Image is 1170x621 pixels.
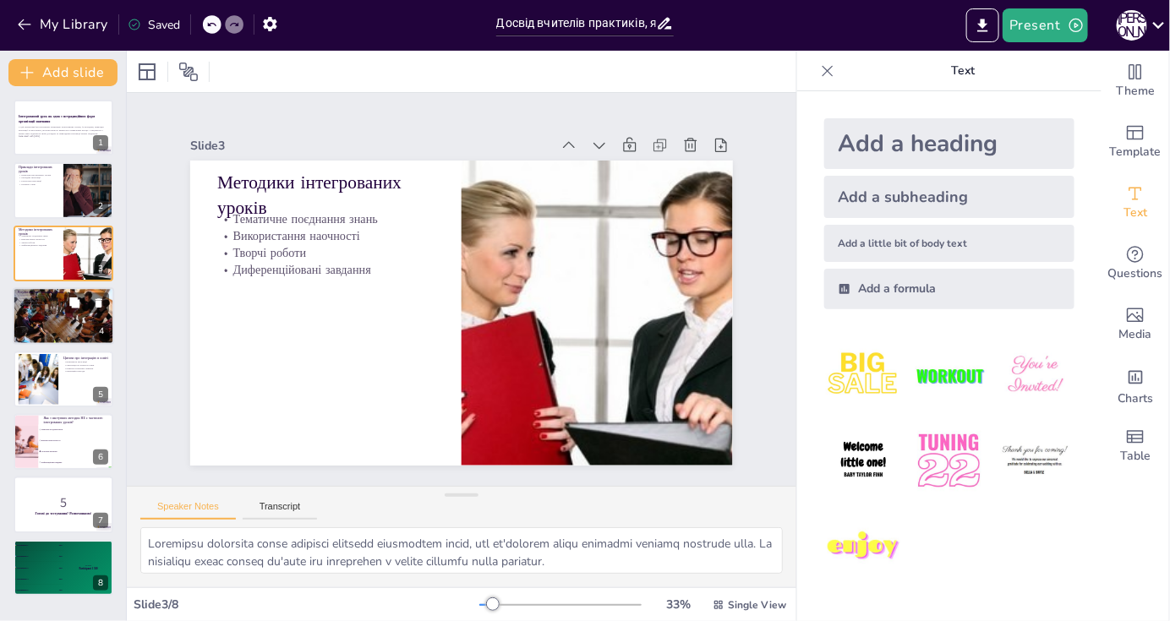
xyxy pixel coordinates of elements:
[1110,143,1162,161] span: Template
[824,269,1074,309] div: Add a formula
[17,578,28,580] span: Participant 4
[93,575,108,591] div: 8
[17,589,28,591] span: Participant 5
[63,367,108,370] p: Розвиток ключових навичок
[19,126,108,135] p: У цій презентації ми розглянемо концепцію інтегрованих уроків, їх методики, приклади реалізації т...
[14,100,113,155] div: 1
[1118,389,1153,408] span: Charts
[59,555,63,558] span: 400
[59,578,63,580] span: 200
[19,179,58,182] p: Результати інтеграції
[1117,8,1147,42] button: М [PERSON_NAME]
[19,237,58,241] p: Використання наочності
[910,422,988,500] img: 5.jpeg
[824,176,1074,218] div: Add a subheading
[226,145,447,218] p: Методики інтегрованих уроків
[19,176,58,179] p: Методика інтеграції
[17,555,28,558] span: Participant 2
[41,461,112,463] span: Диференційовані завдання
[14,414,113,470] div: 6
[18,294,109,297] p: Цілісне сприйняття світу
[225,186,442,226] p: Тематичне поєднання знань
[94,567,98,569] span: 500
[41,429,112,431] span: Тематичне поєднання знань
[1102,416,1169,477] div: Add a table
[63,363,108,367] p: Орієнтація на інтереси учнів
[1116,82,1155,101] span: Theme
[19,493,108,512] p: 5
[19,135,108,139] p: Generated with [URL]
[910,336,988,415] img: 2.jpeg
[14,477,113,532] div: 7
[14,555,16,557] span: silver
[966,8,999,42] button: Export to PowerPoint
[89,293,109,313] button: Delete Slide
[17,544,28,547] span: Participant 1
[1102,294,1169,355] div: Add images, graphics, shapes or video
[59,544,63,547] span: 500
[1119,325,1152,344] span: Media
[243,501,318,520] button: Transcript
[18,300,109,303] p: Дослідницькі уміння
[1102,112,1169,172] div: Add ready made slides
[13,11,115,38] button: My Library
[43,416,108,425] p: Яка з наступних методик НЕ є частиною інтегрованих уроків?
[18,303,109,307] p: Підготовка до майбутнього
[59,589,63,591] span: 100
[220,236,437,275] p: Диференційовані завдання
[19,173,58,177] p: Приклади інтегрованих уроків
[18,290,109,295] p: Результати інтегрованих уроків
[128,17,180,33] div: Saved
[14,578,16,580] div: 4
[8,59,118,86] button: Add slide
[134,58,161,85] div: Layout
[13,287,114,345] div: 4
[19,227,58,237] p: Методики інтегрованих уроків
[1102,355,1169,416] div: Add charts and graphs
[63,360,108,363] p: Важливість інтеграції
[14,590,16,591] div: 5
[659,596,699,613] div: 33 %
[14,544,16,546] span: gold
[1120,447,1151,466] span: Table
[93,387,108,402] div: 5
[824,422,903,500] img: 4.jpeg
[64,293,85,313] button: Duplicate Slide
[728,598,786,612] span: Single View
[14,226,113,281] div: 3
[59,566,63,569] span: 300
[14,351,113,407] div: 5
[1102,172,1169,233] div: Add text boxes
[1003,8,1087,42] button: Present
[93,513,108,528] div: 7
[19,164,58,173] p: Приклади інтегрованих уроків
[93,135,108,150] div: 1
[19,244,58,248] p: Диференційовані завдання
[14,567,16,569] span: bronze
[63,369,108,373] p: Інноваційні методи
[94,324,109,340] div: 4
[93,199,108,214] div: 2
[140,527,783,574] textarea: Loremipsu dolorsita conse adipisci elitsedd eiusmodtem incid, utl et'dolorem aliqu enimadmi venia...
[19,241,58,244] p: Творчі роботи
[19,182,58,186] p: Інтереси учнів
[841,51,1085,91] p: Text
[824,225,1074,262] div: Add a little bit of body text
[41,439,112,441] span: Використання наочності
[1102,51,1169,112] div: Change the overall theme
[93,449,108,465] div: 6
[19,235,58,238] p: Тематичне поєднання знань
[14,540,113,596] div: 8
[223,203,440,242] p: Використання наочності
[1108,264,1163,283] span: Questions
[140,501,236,520] button: Speaker Notes
[79,565,97,567] div: Top scorer
[19,115,95,124] strong: Інтегрований урок як одна з нетрадиційних форм організації навчання
[1117,10,1147,41] div: М [PERSON_NAME]
[824,508,903,586] img: 7.jpeg
[134,596,479,613] div: Slide 3 / 8
[221,219,439,259] p: Творчі роботи
[824,118,1074,169] div: Add a heading
[996,422,1074,500] img: 6.jpeg
[93,261,108,276] div: 3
